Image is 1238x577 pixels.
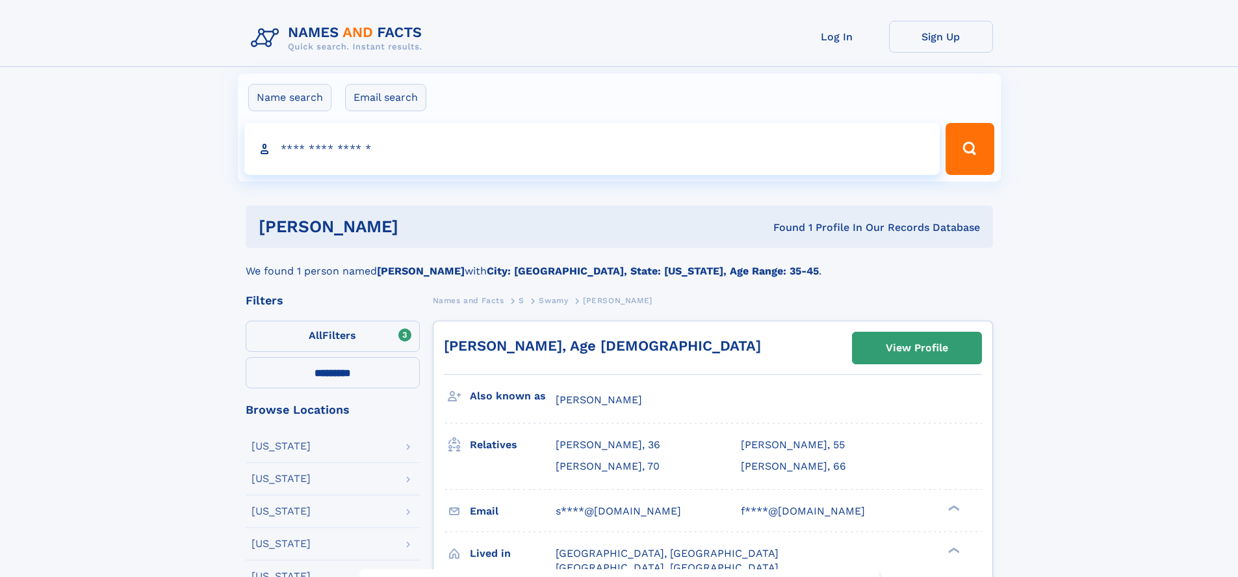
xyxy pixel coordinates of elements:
span: [PERSON_NAME] [556,394,642,406]
div: We found 1 person named with . [246,248,993,279]
div: Browse Locations [246,404,420,416]
input: search input [244,123,940,175]
span: All [309,329,322,342]
label: Name search [248,84,331,111]
div: [US_STATE] [251,474,311,484]
div: [US_STATE] [251,506,311,517]
a: Swamy [539,292,568,308]
a: View Profile [853,332,981,364]
h3: Also known as [470,385,556,407]
b: [PERSON_NAME] [377,265,465,277]
span: Swamy [539,296,568,305]
a: Sign Up [889,21,993,53]
div: [US_STATE] [251,441,311,451]
a: [PERSON_NAME], Age [DEMOGRAPHIC_DATA] [444,338,761,354]
a: [PERSON_NAME], 70 [556,459,660,474]
a: S [519,292,524,308]
h1: [PERSON_NAME] [259,219,586,235]
b: City: [GEOGRAPHIC_DATA], State: [US_STATE], Age Range: 35-45 [487,265,819,277]
label: Email search [345,84,426,111]
span: [GEOGRAPHIC_DATA], [GEOGRAPHIC_DATA] [556,547,779,559]
span: [PERSON_NAME] [583,296,652,305]
span: [GEOGRAPHIC_DATA], [GEOGRAPHIC_DATA] [556,561,779,574]
div: ❯ [945,546,961,554]
a: [PERSON_NAME], 55 [741,438,845,452]
h3: Relatives [470,434,556,456]
div: Filters [246,295,420,306]
label: Filters [246,321,420,352]
a: [PERSON_NAME], 36 [556,438,660,452]
h3: Email [470,500,556,522]
a: Log In [785,21,889,53]
a: [PERSON_NAME], 66 [741,459,846,474]
div: ❯ [945,503,961,512]
div: [US_STATE] [251,539,311,549]
div: Found 1 Profile In Our Records Database [586,221,980,235]
a: Names and Facts [433,292,504,308]
button: Search Button [946,123,994,175]
img: Logo Names and Facts [246,21,433,56]
h3: Lived in [470,543,556,565]
div: View Profile [886,333,948,363]
span: S [519,296,524,305]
